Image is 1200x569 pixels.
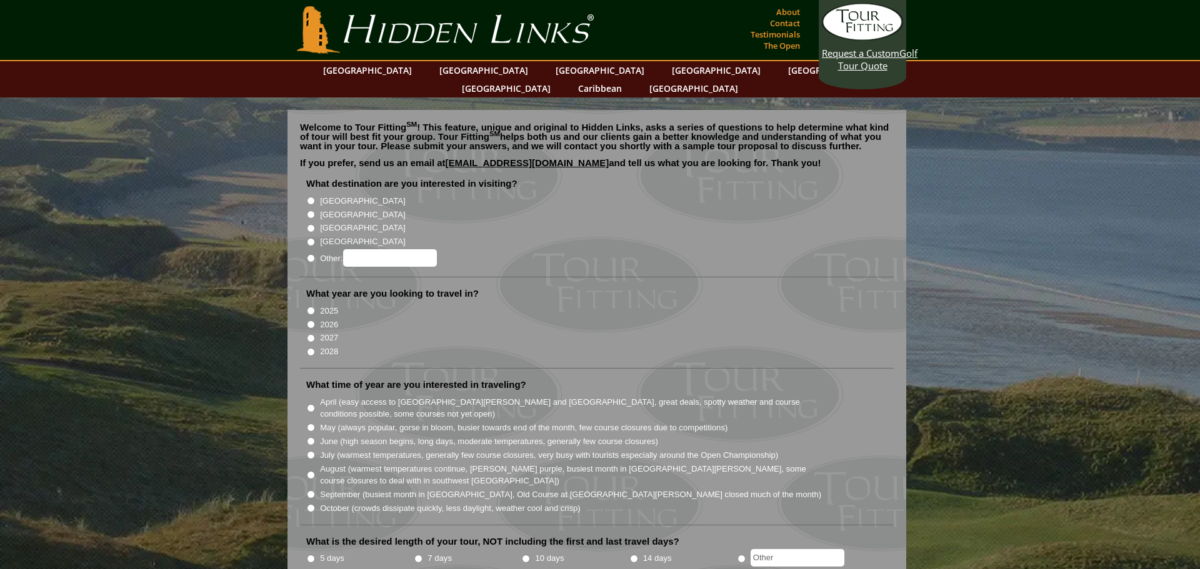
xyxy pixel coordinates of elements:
a: [EMAIL_ADDRESS][DOMAIN_NAME] [446,157,609,168]
label: What is the desired length of your tour, NOT including the first and last travel days? [306,535,679,548]
a: [GEOGRAPHIC_DATA] [643,79,744,97]
a: Contact [767,14,803,32]
a: [GEOGRAPHIC_DATA] [317,61,418,79]
label: Other: [320,249,436,267]
label: [GEOGRAPHIC_DATA] [320,209,405,221]
label: April (easy access to [GEOGRAPHIC_DATA][PERSON_NAME] and [GEOGRAPHIC_DATA], great deals, spotty w... [320,396,822,420]
label: [GEOGRAPHIC_DATA] [320,195,405,207]
label: October (crowds dissipate quickly, less daylight, weather cool and crisp) [320,502,581,515]
label: 2025 [320,305,338,317]
label: June (high season begins, long days, moderate temperatures, generally few course closures) [320,435,658,448]
sup: SM [489,130,500,137]
label: August (warmest temperatures continue, [PERSON_NAME] purple, busiest month in [GEOGRAPHIC_DATA][P... [320,463,822,487]
input: Other: [343,249,437,267]
label: What year are you looking to travel in? [306,287,479,300]
a: [GEOGRAPHIC_DATA] [456,79,557,97]
input: Other [751,549,844,567]
p: Welcome to Tour Fitting ! This feature, unique and original to Hidden Links, asks a series of que... [300,122,894,151]
a: [GEOGRAPHIC_DATA] [782,61,883,79]
label: 10 days [536,552,564,565]
label: 2026 [320,319,338,331]
label: 5 days [320,552,344,565]
sup: SM [406,121,417,128]
span: Request a Custom [822,47,899,59]
label: May (always popular, gorse in bloom, busier towards end of the month, few course closures due to ... [320,422,727,434]
a: [GEOGRAPHIC_DATA] [666,61,767,79]
a: The Open [761,37,803,54]
a: Request a CustomGolf Tour Quote [822,3,903,72]
label: What time of year are you interested in traveling? [306,379,526,391]
label: 14 days [643,552,672,565]
label: What destination are you interested in visiting? [306,177,517,190]
p: If you prefer, send us an email at and tell us what you are looking for. Thank you! [300,158,894,177]
label: [GEOGRAPHIC_DATA] [320,235,405,248]
a: [GEOGRAPHIC_DATA] [433,61,534,79]
a: Testimonials [747,26,803,43]
label: September (busiest month in [GEOGRAPHIC_DATA], Old Course at [GEOGRAPHIC_DATA][PERSON_NAME] close... [320,488,821,501]
label: 2027 [320,332,338,344]
label: 2028 [320,345,338,358]
a: About [773,3,803,21]
label: 7 days [427,552,452,565]
a: Caribbean [572,79,628,97]
label: [GEOGRAPHIC_DATA] [320,222,405,234]
label: July (warmest temperatures, generally few course closures, very busy with tourists especially aro... [320,449,778,462]
a: [GEOGRAPHIC_DATA] [549,61,651,79]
